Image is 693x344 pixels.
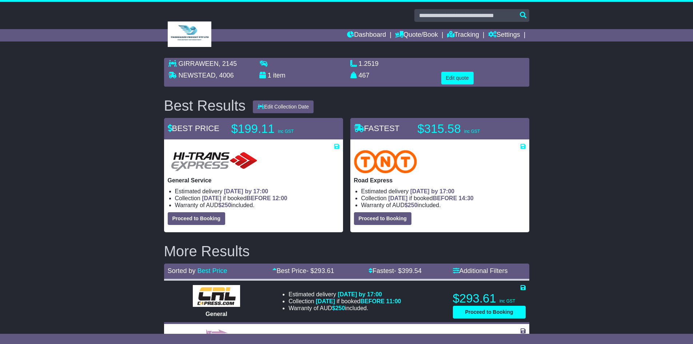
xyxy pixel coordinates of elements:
[273,72,286,79] span: item
[388,195,473,201] span: if booked
[395,29,438,41] a: Quote/Book
[306,267,334,274] span: - $
[418,122,509,136] p: $315.58
[354,177,526,184] p: Road Express
[168,177,339,184] p: General Service
[402,267,422,274] span: 399.54
[202,195,287,201] span: if booked
[160,98,250,114] div: Best Results
[268,72,271,79] span: 1
[218,202,231,208] span: $
[175,202,339,209] li: Warranty of AUD included.
[175,195,339,202] li: Collection
[332,305,345,311] span: $
[179,60,219,67] span: GIRRAWEEN
[410,188,455,194] span: [DATE] by 17:00
[408,202,418,208] span: 250
[219,60,237,67] span: , 2145
[193,285,240,307] img: CRL: General
[231,122,322,136] p: $199.11
[222,202,231,208] span: 250
[369,267,422,274] a: Fastest- $399.54
[388,195,407,201] span: [DATE]
[168,124,219,133] span: BEST PRICE
[224,188,268,194] span: [DATE] by 17:00
[488,29,520,41] a: Settings
[354,212,411,225] button: Proceed to Booking
[175,188,339,195] li: Estimated delivery
[168,267,196,274] span: Sorted by
[453,291,526,306] p: $293.61
[314,267,334,274] span: 293.61
[347,29,386,41] a: Dashboard
[338,291,382,297] span: [DATE] by 17:00
[359,60,379,67] span: 1.2519
[164,243,529,259] h2: More Results
[288,305,401,312] li: Warranty of AUD included.
[394,267,422,274] span: - $
[361,202,526,209] li: Warranty of AUD included.
[272,267,334,274] a: Best Price- $293.61
[459,195,474,201] span: 14:30
[405,202,418,208] span: $
[179,72,216,79] span: NEWSTEAD
[359,72,370,79] span: 467
[288,291,401,298] li: Estimated delivery
[198,267,227,274] a: Best Price
[247,195,271,201] span: BEFORE
[464,129,480,134] span: inc GST
[206,311,227,317] span: General
[361,195,526,202] li: Collection
[354,150,417,173] img: TNT Domestic: Road Express
[216,72,234,79] span: , 4006
[441,72,474,84] button: Edit quote
[433,195,457,201] span: BEFORE
[447,29,479,41] a: Tracking
[316,298,335,304] span: [DATE]
[453,267,508,274] a: Additional Filters
[335,305,345,311] span: 250
[354,124,400,133] span: FASTEST
[361,188,526,195] li: Estimated delivery
[288,298,401,305] li: Collection
[453,306,526,319] button: Proceed to Booking
[316,298,401,304] span: if booked
[202,195,221,201] span: [DATE]
[168,150,261,173] img: HiTrans: General Service
[499,298,515,304] span: inc GST
[278,129,294,134] span: inc GST
[386,298,401,304] span: 11:00
[272,195,287,201] span: 12:00
[253,100,314,113] button: Edit Collection Date
[168,212,225,225] button: Proceed to Booking
[360,298,385,304] span: BEFORE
